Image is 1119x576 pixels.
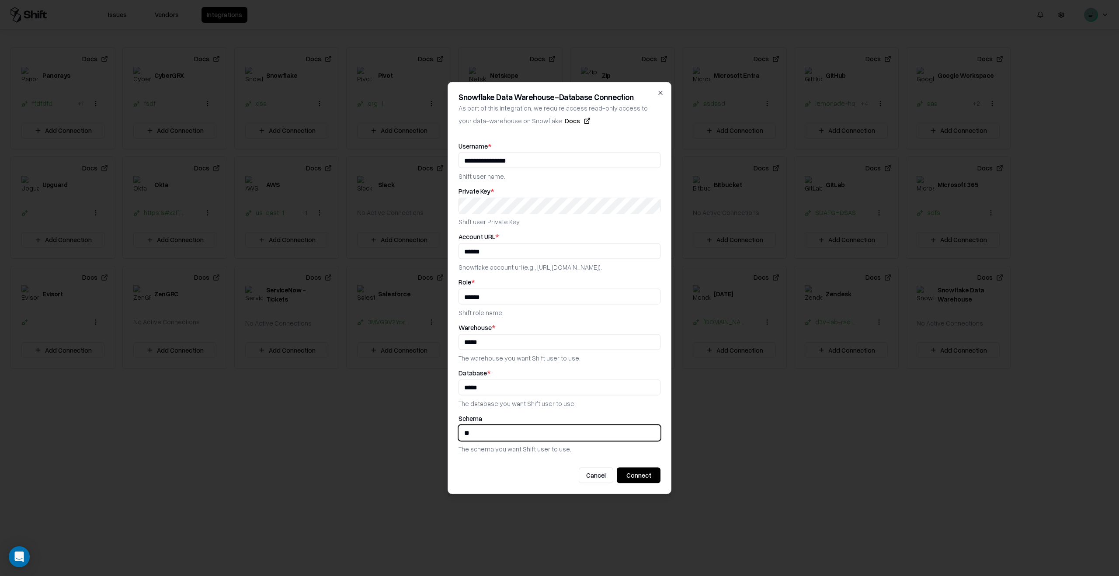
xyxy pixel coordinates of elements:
label: Username [459,142,660,149]
p: Shift user name. [459,172,660,181]
p: The schema you want Shift user to use. [459,444,660,453]
p: Shift role name. [459,308,660,317]
p: As part of this integration, we require access read-only access to your data-warehouse on Snowflake. [459,104,660,128]
button: Connect [617,467,660,483]
p: The database you want Shift user to use. [459,399,660,408]
label: Account URL [459,233,660,240]
p: The warehouse you want Shift user to use. [459,354,660,363]
button: Docs [565,113,591,128]
label: Role [459,279,660,285]
button: Cancel [579,467,613,483]
label: Warehouse [459,324,660,331]
label: Database [459,370,660,376]
p: Snowflake account url (e.g., [URL][DOMAIN_NAME]). [459,263,660,272]
label: Schema [459,415,660,422]
h2: Snowflake Data Warehouse - Database Connection [459,93,660,101]
p: Shift user Private Key. [459,217,660,226]
label: Private Key [459,188,660,194]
